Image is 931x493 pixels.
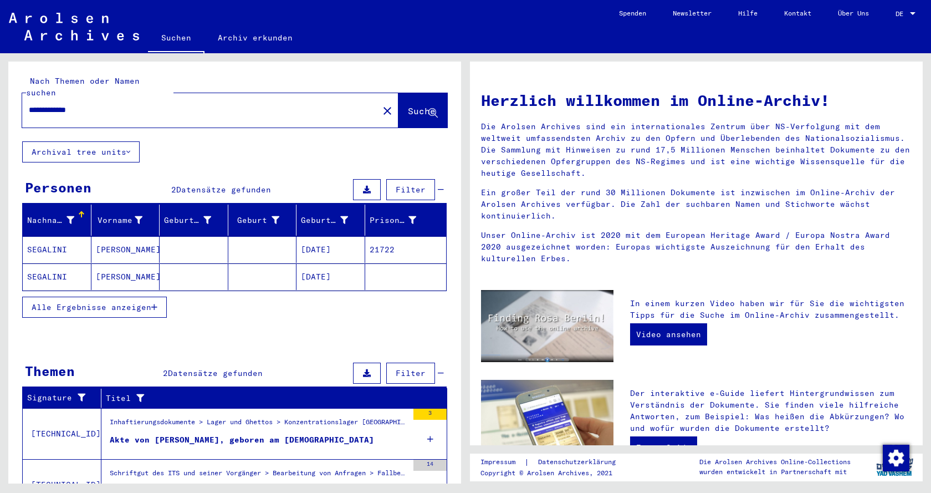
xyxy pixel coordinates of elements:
button: Alle Ergebnisse anzeigen [22,297,167,318]
mat-label: Nach Themen oder Namen suchen [26,76,140,98]
mat-cell: SEGALINI [23,236,91,263]
div: Prisoner # [370,211,433,229]
a: Impressum [480,456,524,468]
button: Archival tree units [22,141,140,162]
div: Prisoner # [370,215,417,226]
div: Signature [27,392,87,404]
mat-cell: [DATE] [296,236,365,263]
span: 2 [163,368,168,378]
mat-cell: [PERSON_NAME] [91,236,160,263]
p: Copyright © Arolsen Archives, 2021 [480,468,629,478]
p: wurden entwickelt in Partnerschaft mit [699,467,851,477]
span: Filter [396,368,426,378]
a: Datenschutzerklärung [529,456,629,468]
h1: Herzlich willkommen im Online-Archiv! [481,89,912,112]
div: Titel [106,393,420,404]
mat-icon: close [381,104,394,118]
button: Suche [398,93,447,128]
div: Signature [27,389,101,407]
button: Filter [386,363,435,384]
div: 3 [413,409,447,420]
a: Video ansehen [630,323,707,345]
div: Geburtsname [164,211,228,229]
img: Zustimmung ändern [883,445,909,471]
p: Die Arolsen Archives sind ein internationales Zentrum über NS-Verfolgung mit dem weltweit umfasse... [481,121,912,179]
mat-header-cell: Vorname [91,205,160,236]
button: Filter [386,179,435,200]
span: Datensätze gefunden [168,368,263,378]
mat-cell: 21722 [365,236,447,263]
span: DE [896,10,908,18]
mat-cell: SEGALINI [23,263,91,290]
span: 2 [171,185,176,195]
mat-header-cell: Prisoner # [365,205,447,236]
p: Der interaktive e-Guide liefert Hintergrundwissen zum Verständnis der Dokumente. Sie finden viele... [630,388,912,434]
div: Geburt‏ [233,215,280,226]
span: Suche [408,105,436,116]
button: Clear [376,99,398,121]
div: Geburt‏ [233,211,296,229]
img: yv_logo.png [874,453,915,481]
mat-header-cell: Geburtsname [160,205,228,236]
mat-cell: [DATE] [296,263,365,290]
div: Personen [25,177,91,197]
div: Nachname [27,215,74,226]
div: 14 [413,460,447,471]
div: Inhaftierungsdokumente > Lager und Ghettos > Konzentrationslager [GEOGRAPHIC_DATA] > Individuelle... [110,417,408,433]
mat-header-cell: Geburt‏ [228,205,297,236]
img: video.jpg [481,290,613,362]
a: Zum e-Guide [630,436,697,459]
span: Alle Ergebnisse anzeigen [32,302,151,312]
p: Die Arolsen Archives Online-Collections [699,457,851,467]
p: Unser Online-Archiv ist 2020 mit dem European Heritage Award / Europa Nostra Award 2020 ausgezeic... [481,230,912,265]
div: Nachname [27,211,91,229]
span: Filter [396,185,426,195]
div: Geburtsdatum [301,215,348,226]
mat-header-cell: Nachname [23,205,91,236]
p: Ein großer Teil der rund 30 Millionen Dokumente ist inzwischen im Online-Archiv der Arolsen Archi... [481,187,912,222]
div: | [480,456,629,468]
div: Vorname [96,211,160,229]
div: Vorname [96,215,143,226]
mat-cell: [PERSON_NAME] [91,263,160,290]
div: Themen [25,361,75,381]
span: Datensätze gefunden [176,185,271,195]
div: Geburtsdatum [301,211,365,229]
img: eguide.jpg [481,380,613,469]
div: Titel [106,389,433,407]
p: In einem kurzen Video haben wir für Sie die wichtigsten Tipps für die Suche im Online-Archiv zusa... [630,298,912,321]
div: Schriftgut des ITS und seiner Vorgänger > Bearbeitung von Anfragen > Fallbezogene [MEDICAL_DATA] ... [110,468,408,484]
div: Geburtsname [164,215,211,226]
a: Archiv erkunden [204,24,306,51]
a: Suchen [148,24,204,53]
img: Arolsen_neg.svg [9,13,139,40]
mat-header-cell: Geburtsdatum [296,205,365,236]
td: [TECHNICAL_ID] [23,408,101,459]
div: Akte von [PERSON_NAME], geboren am [DEMOGRAPHIC_DATA] [110,434,374,446]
